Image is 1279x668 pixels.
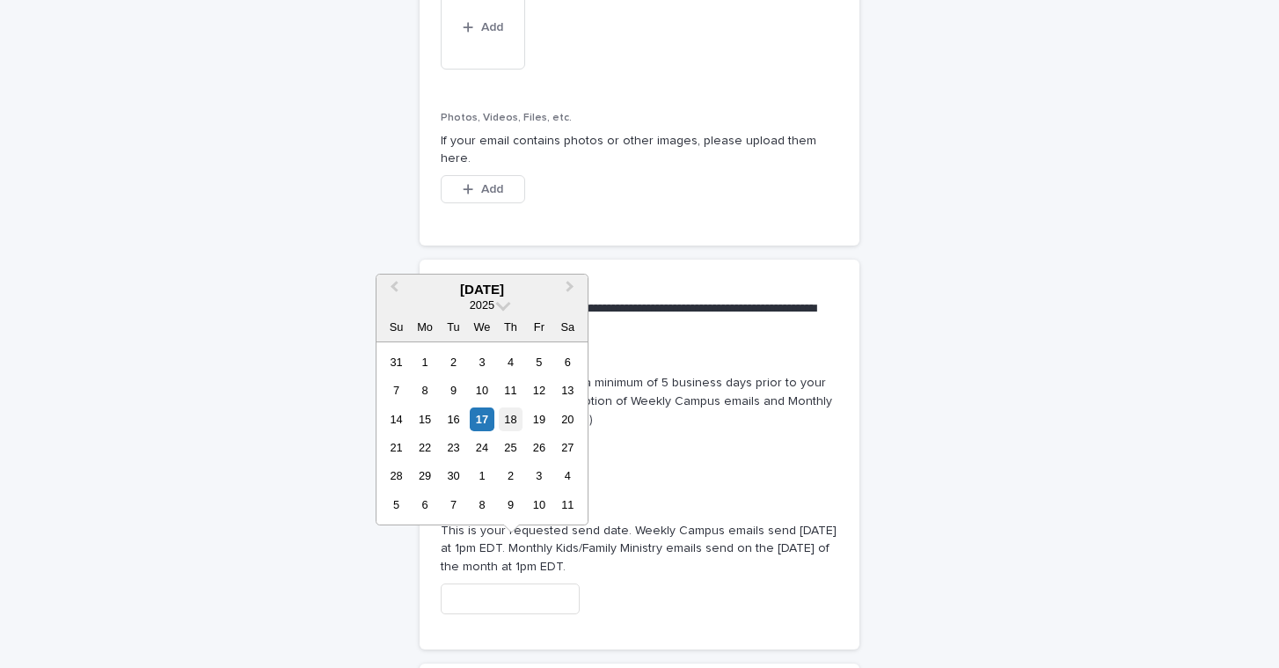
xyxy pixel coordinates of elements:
[556,464,580,488] div: Choose Saturday, October 4th, 2025
[442,493,465,517] div: Choose Tuesday, October 7th, 2025
[499,407,523,431] div: Choose Thursday, September 18th, 2025
[378,276,406,305] button: Previous Month
[556,315,580,339] div: Sa
[384,493,408,517] div: Choose Sunday, October 5th, 2025
[556,350,580,374] div: Choose Saturday, September 6th, 2025
[470,378,493,402] div: Choose Wednesday, September 10th, 2025
[527,350,551,374] div: Choose Friday, September 5th, 2025
[384,436,408,459] div: Choose Sunday, September 21st, 2025
[499,378,523,402] div: Choose Thursday, September 11th, 2025
[413,407,436,431] div: Choose Monday, September 15th, 2025
[470,407,493,431] div: Choose Wednesday, September 17th, 2025
[441,522,838,576] p: This is your requested send date. Weekly Campus emails send [DATE] at 1pm EDT. Monthly Kids/Famil...
[384,378,408,402] div: Choose Sunday, September 7th, 2025
[382,348,581,519] div: month 2025-09
[481,21,503,33] span: Add
[413,315,436,339] div: Mo
[470,464,493,488] div: Choose Wednesday, October 1st, 2025
[413,493,436,517] div: Choose Monday, October 6th, 2025
[499,436,523,459] div: Choose Thursday, September 25th, 2025
[442,315,465,339] div: Tu
[413,436,436,459] div: Choose Monday, September 22nd, 2025
[527,436,551,459] div: Choose Friday, September 26th, 2025
[441,374,838,429] p: Your due date should be a minimum of 5 business days prior to your send date. (With the exception...
[499,350,523,374] div: Choose Thursday, September 4th, 2025
[442,407,465,431] div: Choose Tuesday, September 16th, 2025
[470,436,493,459] div: Choose Wednesday, September 24th, 2025
[441,175,525,203] button: Add
[527,493,551,517] div: Choose Friday, October 10th, 2025
[499,493,523,517] div: Choose Thursday, October 9th, 2025
[470,315,493,339] div: We
[499,464,523,488] div: Choose Thursday, October 2nd, 2025
[441,113,572,123] span: Photos, Videos, Files, etc.
[556,493,580,517] div: Choose Saturday, October 11th, 2025
[527,378,551,402] div: Choose Friday, September 12th, 2025
[442,436,465,459] div: Choose Tuesday, September 23rd, 2025
[556,436,580,459] div: Choose Saturday, September 27th, 2025
[376,282,588,297] div: [DATE]
[413,464,436,488] div: Choose Monday, September 29th, 2025
[442,350,465,374] div: Choose Tuesday, September 2nd, 2025
[384,464,408,488] div: Choose Sunday, September 28th, 2025
[442,378,465,402] div: Choose Tuesday, September 9th, 2025
[556,407,580,431] div: Choose Saturday, September 20th, 2025
[527,464,551,488] div: Choose Friday, October 3rd, 2025
[470,493,493,517] div: Choose Wednesday, October 8th, 2025
[527,407,551,431] div: Choose Friday, September 19th, 2025
[441,132,838,169] p: If your email contains photos or other images, please upload them here.
[558,276,586,305] button: Next Month
[413,350,436,374] div: Choose Monday, September 1st, 2025
[481,183,503,195] span: Add
[527,315,551,339] div: Fr
[384,315,408,339] div: Su
[413,378,436,402] div: Choose Monday, September 8th, 2025
[442,464,465,488] div: Choose Tuesday, September 30th, 2025
[384,407,408,431] div: Choose Sunday, September 14th, 2025
[384,350,408,374] div: Choose Sunday, August 31st, 2025
[499,315,523,339] div: Th
[556,378,580,402] div: Choose Saturday, September 13th, 2025
[470,298,494,312] span: 2025
[470,350,493,374] div: Choose Wednesday, September 3rd, 2025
